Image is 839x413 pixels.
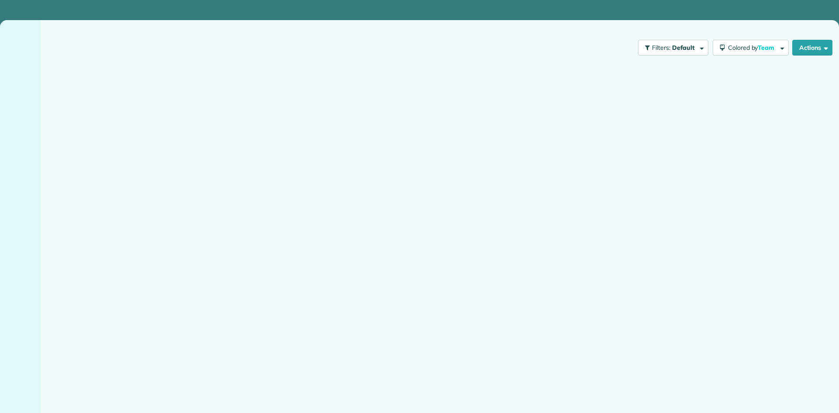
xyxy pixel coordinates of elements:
span: Colored by [728,44,777,52]
button: Colored byTeam [713,40,789,56]
span: Default [672,44,695,52]
button: Actions [792,40,832,56]
button: Filters: Default [638,40,708,56]
span: Team [758,44,776,52]
a: Filters: Default [634,40,708,56]
span: Filters: [652,44,670,52]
